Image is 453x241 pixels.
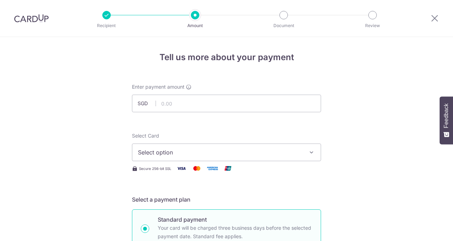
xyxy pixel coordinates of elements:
[132,83,185,90] span: Enter payment amount
[138,148,302,157] span: Select option
[169,22,221,29] p: Amount
[205,164,219,173] img: American Express
[132,51,321,64] h4: Tell us more about your payment
[132,144,321,161] button: Select option
[138,100,156,107] span: SGD
[346,22,399,29] p: Review
[174,164,188,173] img: Visa
[132,95,321,112] input: 0.00
[80,22,133,29] p: Recipient
[443,103,449,128] span: Feedback
[158,224,312,241] p: Your card will be charged three business days before the selected payment date. Standard fee appl...
[14,14,49,23] img: CardUp
[407,220,446,237] iframe: Opens a widget where you can find more information
[190,164,204,173] img: Mastercard
[158,215,312,224] p: Standard payment
[132,133,159,139] span: translation missing: en.payables.payment_networks.credit_card.summary.labels.select_card
[440,96,453,144] button: Feedback - Show survey
[132,195,321,204] h5: Select a payment plan
[139,166,171,171] span: Secure 256-bit SSL
[221,164,235,173] img: Union Pay
[258,22,310,29] p: Document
